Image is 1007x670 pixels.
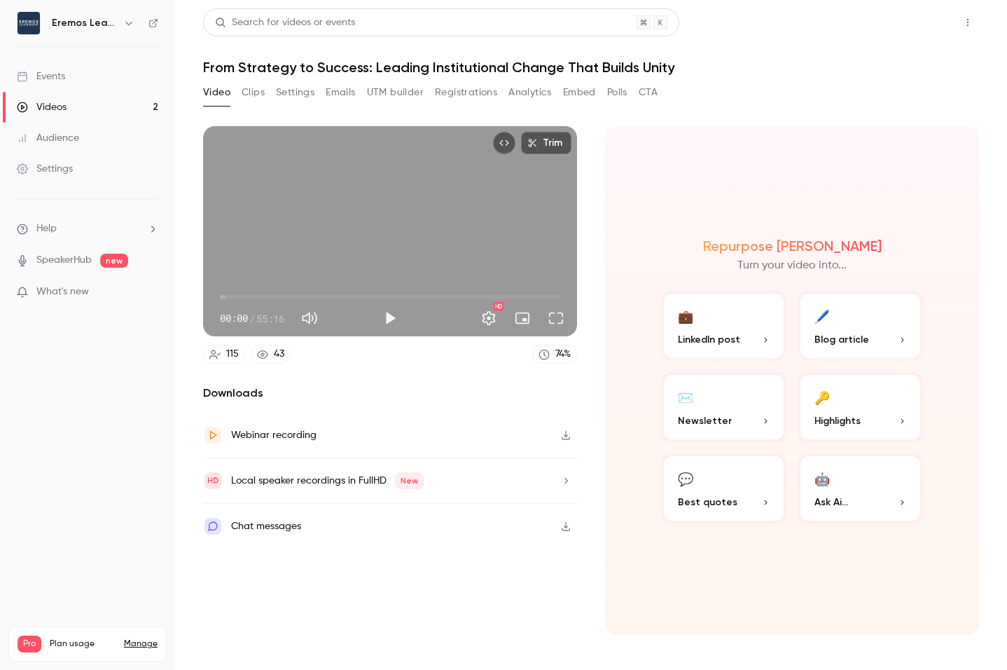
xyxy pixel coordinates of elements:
p: Turn your video into... [737,257,847,274]
button: Full screen [542,304,570,332]
span: Best quotes [678,495,737,510]
a: 43 [251,345,291,364]
div: 🖊️ [814,305,830,327]
button: Turn on miniplayer [508,304,536,332]
div: Search for videos or events [215,15,355,30]
span: What's new [36,285,89,299]
span: Help [36,221,57,236]
button: Settings [276,81,314,104]
a: Manage [124,638,158,650]
span: 00:00 [220,311,248,326]
span: Newsletter [678,413,732,428]
span: Ask Ai... [814,495,848,510]
button: Analytics [508,81,552,104]
button: 🔑Highlights [798,372,923,442]
button: Embed [563,81,596,104]
span: New [395,472,424,489]
a: 74% [532,345,577,364]
div: 00:00 [220,311,284,326]
button: Play [376,304,404,332]
span: Plan usage [50,638,116,650]
button: ✉️Newsletter [661,372,786,442]
img: Eremos Leadership [18,12,40,34]
li: help-dropdown-opener [17,221,158,236]
div: Videos [17,100,67,114]
div: 💬 [678,467,693,489]
h2: Downloads [203,385,577,402]
button: 💬Best quotes [661,453,786,524]
span: new [100,254,128,268]
button: Mute [296,304,324,332]
span: Blog article [814,332,869,347]
button: Clips [242,81,265,104]
a: SpeakerHub [36,253,92,268]
button: Video [203,81,230,104]
button: 🖊️Blog article [798,291,923,361]
button: CTA [639,81,658,104]
span: Highlights [814,413,861,428]
span: / [249,311,255,326]
div: 74 % [555,347,571,362]
div: 💼 [678,305,693,327]
button: Embed video [493,132,515,154]
button: Polls [607,81,627,104]
div: 43 [274,347,284,362]
button: Emails [326,81,355,104]
div: 🤖 [814,467,830,489]
button: Share [890,8,945,36]
div: 115 [226,347,239,362]
button: 💼LinkedIn post [661,291,786,361]
div: HD [494,302,504,310]
button: Settings [475,304,503,332]
div: Chat messages [231,518,301,535]
div: Webinar recording [231,427,317,444]
a: 115 [203,345,245,364]
button: UTM builder [367,81,424,104]
h6: Eremos Leadership [52,16,118,30]
button: 🤖Ask Ai... [798,453,923,524]
div: ✉️ [678,386,693,408]
button: Trim [521,132,571,154]
div: 🔑 [814,386,830,408]
div: Events [17,69,65,83]
div: Local speaker recordings in FullHD [231,472,424,489]
div: Audience [17,131,79,145]
span: 55:16 [256,311,284,326]
div: Settings [17,162,73,176]
h1: From Strategy to Success: Leading Institutional Change That Builds Unity [203,59,979,76]
h2: Repurpose [PERSON_NAME] [703,238,882,254]
button: Top Bar Actions [957,11,979,34]
button: Registrations [435,81,497,104]
span: Pro [18,636,41,652]
span: LinkedIn post [678,332,740,347]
